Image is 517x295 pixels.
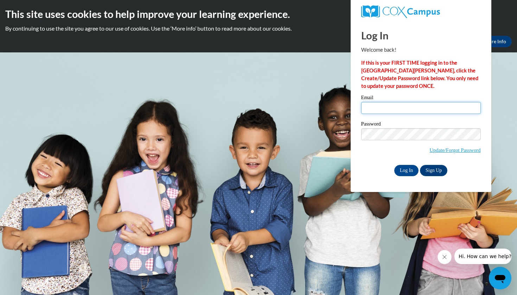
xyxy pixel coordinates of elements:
img: COX Campus [361,5,440,18]
a: Update/Forgot Password [429,147,480,153]
iframe: Message from company [454,249,511,264]
p: Welcome back! [361,46,481,54]
a: COX Campus [361,5,481,18]
a: More Info [479,36,512,47]
iframe: Button to launch messaging window [489,267,511,289]
iframe: Close message [438,250,452,264]
label: Email [361,95,481,102]
h2: This site uses cookies to help improve your learning experience. [5,7,512,21]
label: Password [361,121,481,128]
h1: Log In [361,28,481,43]
p: By continuing to use the site you agree to our use of cookies. Use the ‘More info’ button to read... [5,25,512,32]
input: Log In [394,165,419,176]
strong: If this is your FIRST TIME logging in to the [GEOGRAPHIC_DATA][PERSON_NAME], click the Create/Upd... [361,60,478,89]
a: Sign Up [420,165,447,176]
